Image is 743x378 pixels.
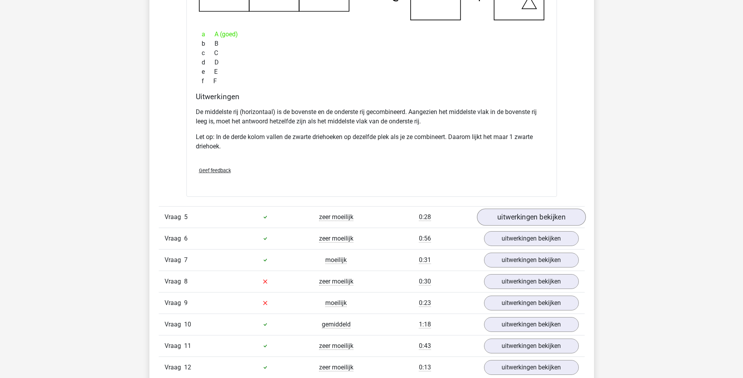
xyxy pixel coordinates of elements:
[184,213,188,221] span: 5
[165,255,184,265] span: Vraag
[419,342,431,350] span: 0:43
[184,342,191,349] span: 11
[184,278,188,285] span: 8
[325,256,347,264] span: moeilijk
[196,39,548,48] div: B
[202,67,214,77] span: e
[184,321,191,328] span: 10
[196,92,548,101] h4: Uitwerkingen
[419,364,431,371] span: 0:13
[165,341,184,351] span: Vraag
[202,30,215,39] span: a
[196,77,548,86] div: F
[484,231,579,246] a: uitwerkingen bekijken
[184,235,188,242] span: 6
[484,253,579,267] a: uitwerkingen bekijken
[319,213,353,221] span: zeer moeilijk
[196,67,548,77] div: E
[196,30,548,39] div: A (goed)
[184,256,188,264] span: 7
[419,235,431,242] span: 0:56
[196,107,548,126] p: De middelste rij (horizontaal) is de bovenste en de onderste rij gecombineerd. Aangezien het midd...
[202,58,215,67] span: d
[419,278,431,285] span: 0:30
[165,298,184,308] span: Vraag
[419,299,431,307] span: 0:23
[484,317,579,332] a: uitwerkingen bekijken
[319,342,353,350] span: zeer moeilijk
[484,339,579,353] a: uitwerkingen bekijken
[165,320,184,329] span: Vraag
[319,364,353,371] span: zeer moeilijk
[202,77,213,86] span: f
[322,321,351,328] span: gemiddeld
[419,213,431,221] span: 0:28
[202,48,214,58] span: c
[477,209,585,226] a: uitwerkingen bekijken
[196,132,548,151] p: Let op: In de derde kolom vallen de zwarte driehoeken op dezelfde plek als je ze combineert. Daar...
[419,256,431,264] span: 0:31
[196,48,548,58] div: C
[165,234,184,243] span: Vraag
[184,299,188,307] span: 9
[484,360,579,375] a: uitwerkingen bekijken
[196,58,548,67] div: D
[319,235,353,242] span: zeer moeilijk
[184,364,191,371] span: 12
[419,321,431,328] span: 1:18
[319,278,353,285] span: zeer moeilijk
[325,299,347,307] span: moeilijk
[165,212,184,222] span: Vraag
[199,168,231,173] span: Geef feedback
[484,274,579,289] a: uitwerkingen bekijken
[165,277,184,286] span: Vraag
[202,39,215,48] span: b
[484,296,579,310] a: uitwerkingen bekijken
[165,363,184,372] span: Vraag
